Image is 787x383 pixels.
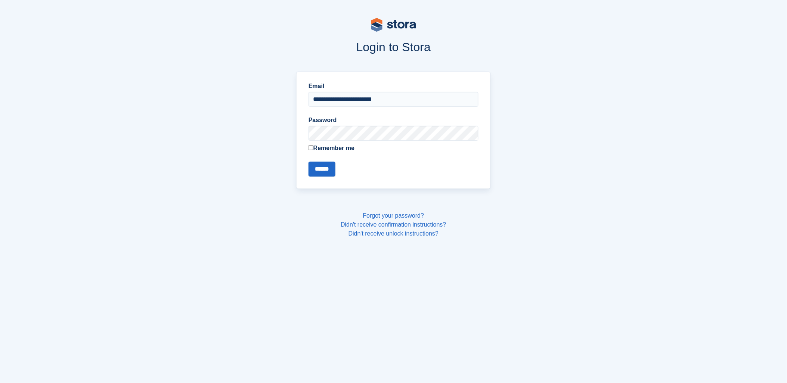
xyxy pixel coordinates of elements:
label: Password [309,116,478,125]
label: Remember me [309,144,478,153]
a: Didn't receive unlock instructions? [348,230,439,237]
a: Forgot your password? [363,212,424,219]
label: Email [309,82,478,91]
a: Didn't receive confirmation instructions? [341,221,446,228]
h1: Login to Stora [154,40,633,54]
img: stora-logo-53a41332b3708ae10de48c4981b4e9114cc0af31d8433b30ea865607fb682f29.svg [371,18,416,32]
input: Remember me [309,145,313,150]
